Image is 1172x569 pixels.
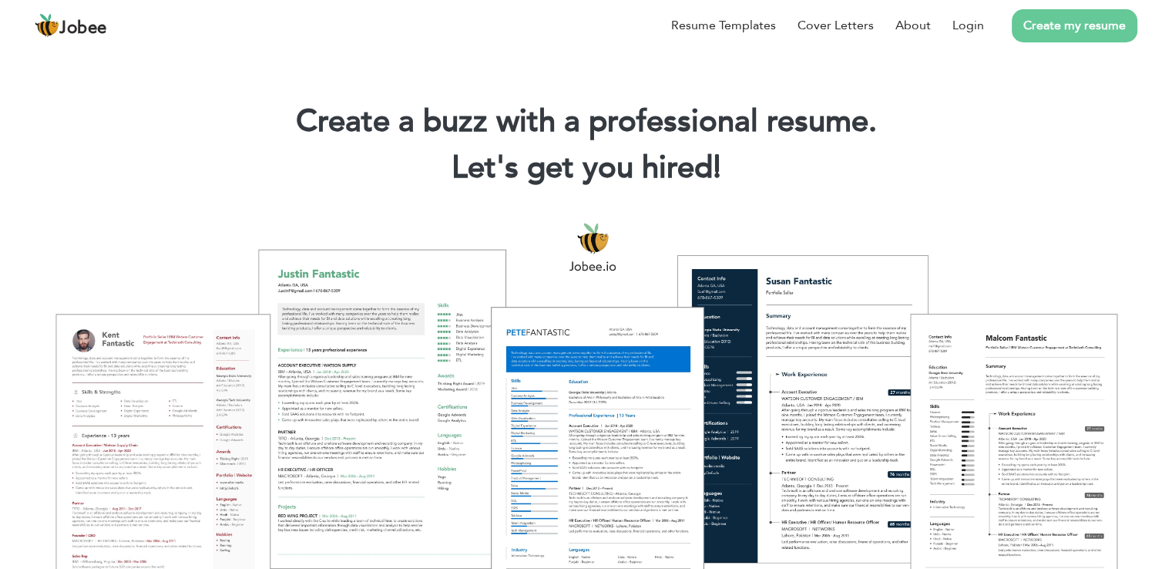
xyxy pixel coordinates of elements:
span: get you hired! [527,146,721,189]
a: Login [952,16,984,35]
img: jobee.io [35,13,59,38]
a: Resume Templates [671,16,776,35]
h2: Let's [23,148,1149,188]
a: Cover Letters [798,16,874,35]
span: Jobee [59,20,107,37]
h1: Create a buzz with a professional resume. [23,102,1149,142]
a: Jobee [35,13,107,38]
a: About [895,16,931,35]
span: | [714,146,720,189]
a: Create my resume [1012,9,1137,42]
